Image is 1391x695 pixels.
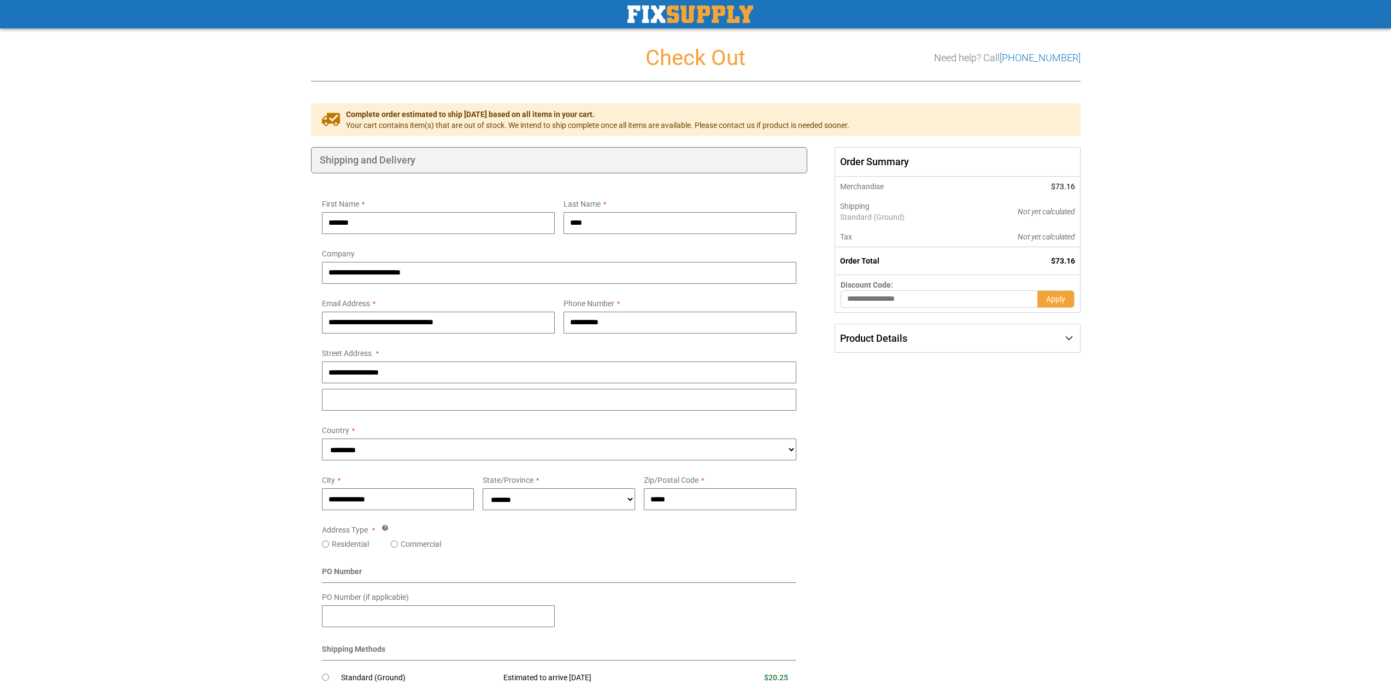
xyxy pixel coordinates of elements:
[346,109,849,120] span: Complete order estimated to ship [DATE] based on all items in your cart.
[1037,290,1075,308] button: Apply
[1018,232,1075,241] span: Not yet calculated
[322,249,355,258] span: Company
[835,177,964,196] th: Merchandise
[483,476,533,484] span: State/Province
[1051,256,1075,265] span: $73.16
[322,593,409,601] span: PO Number (if applicable)
[840,332,907,344] span: Product Details
[322,525,368,534] span: Address Type
[764,673,788,682] span: $20.25
[840,256,879,265] strong: Order Total
[495,666,706,690] td: Estimated to arrive [DATE]
[1000,52,1081,63] a: [PHONE_NUMBER]
[840,212,958,223] span: Standard (Ground)
[644,476,699,484] span: Zip/Postal Code
[627,5,753,23] img: Fix Industrial Supply
[1018,207,1075,216] span: Not yet calculated
[322,349,372,358] span: Street Address
[564,200,601,208] span: Last Name
[322,644,797,661] div: Shipping Methods
[564,299,614,308] span: Phone Number
[332,539,369,550] label: Residential
[341,666,496,690] td: Standard (Ground)
[322,299,370,308] span: Email Address
[1046,295,1065,303] span: Apply
[841,281,893,289] span: Discount Code:
[322,476,335,484] span: City
[346,120,849,131] span: Your cart contains item(s) that are out of stock. We intend to ship complete once all items are a...
[311,147,808,173] div: Shipping and Delivery
[627,5,753,23] a: store logo
[401,539,441,550] label: Commercial
[322,566,797,583] div: PO Number
[835,147,1080,177] span: Order Summary
[1051,182,1075,191] span: $73.16
[835,227,964,247] th: Tax
[322,200,359,208] span: First Name
[322,426,349,435] span: Country
[840,202,870,211] span: Shipping
[311,46,1081,70] h1: Check Out
[934,52,1081,63] h3: Need help? Call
